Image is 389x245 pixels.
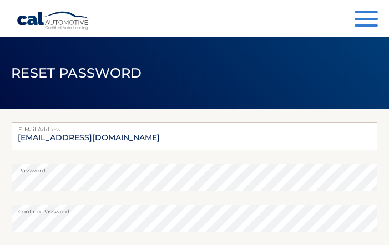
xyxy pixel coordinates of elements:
label: Confirm Password [12,205,377,213]
button: Menu [355,11,378,29]
label: Password [12,164,377,172]
span: Reset Password [11,65,142,81]
input: E-mail Address [12,122,377,150]
a: Cal Automotive [17,11,90,30]
label: E-Mail Address [12,122,377,131]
